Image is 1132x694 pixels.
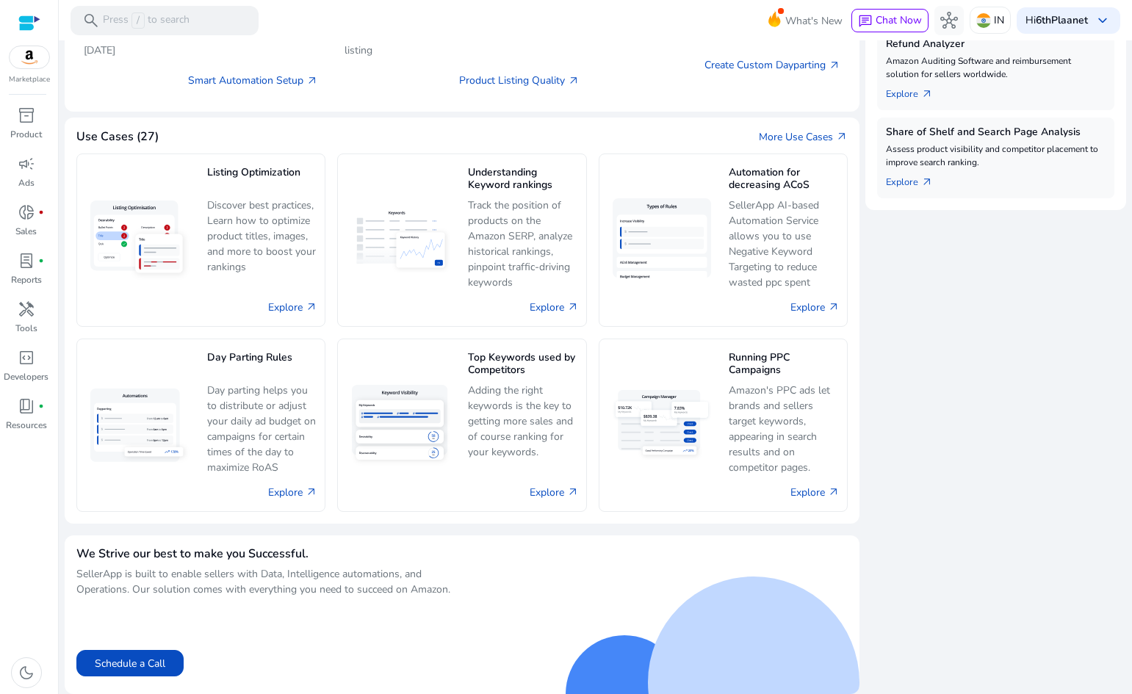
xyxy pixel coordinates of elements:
img: Understanding Keyword rankings [345,201,456,279]
img: amazon.svg [10,46,49,68]
span: arrow_outward [828,301,840,313]
span: Chat Now [876,13,922,27]
p: SellerApp AI-based Automation Service allows you to use Negative Keyword Targeting to reduce wast... [729,198,840,290]
img: Automation for decreasing ACoS [607,192,718,287]
h5: Running PPC Campaigns [729,352,840,377]
span: inventory_2 [18,106,35,124]
a: Smart Automation Setup [188,73,318,88]
h5: Day Parting Rules [207,352,318,377]
span: arrow_outward [836,131,848,142]
p: Discover best practices, Learn how to optimize product titles, images, and more to boost your ran... [207,198,318,275]
p: Ads [18,176,35,189]
img: Top Keywords used by Competitors [345,379,456,472]
span: arrow_outward [921,88,933,100]
span: fiber_manual_record [38,403,44,409]
span: chat [858,14,873,29]
h5: Listing Optimization [207,167,318,192]
span: hub [940,12,958,29]
a: Explorearrow_outward [886,169,945,189]
p: Adding the right keywords is the key to getting more sales and of course ranking for your keywords. [468,383,579,460]
p: SellerApp is built to enable sellers with Data, Intelligence automations, and Operations. Our sol... [76,566,462,597]
span: / [131,12,145,29]
p: Day parting helps you to distribute or adjust your daily ad budget on campaigns for certain times... [207,383,318,475]
img: Day Parting Rules [84,383,195,469]
h5: Refund Analyzer [886,38,1106,51]
span: campaign [18,155,35,173]
span: lab_profile [18,252,35,270]
span: search [82,12,100,29]
p: Amazon Auditing Software and reimbursement solution for sellers worldwide. [886,54,1106,81]
span: arrow_outward [306,486,317,498]
button: hub [934,6,964,35]
p: Hi [1025,15,1088,26]
p: Track the position of products on the Amazon SERP, analyze historical rankings, pinpoint traffic-... [468,198,579,290]
span: What's New [785,8,843,34]
button: chatChat Now [851,9,929,32]
span: arrow_outward [828,486,840,498]
span: arrow_outward [568,75,580,87]
a: Explore [268,300,317,315]
button: Schedule a Call [76,650,184,676]
a: Explorearrow_outward [886,81,945,101]
a: Explore [790,300,840,315]
b: 6thPlaanet [1036,13,1088,27]
h5: Understanding Keyword rankings [468,167,579,192]
span: keyboard_arrow_down [1094,12,1111,29]
a: Explore [530,485,579,500]
img: Listing Optimization [84,195,195,286]
p: Reports [11,273,42,286]
h4: We Strive our best to make you Successful. [76,547,462,561]
img: in.svg [976,13,991,28]
span: donut_small [18,203,35,221]
h5: Top Keywords used by Competitors [468,352,579,377]
a: Product Listing Quality [459,73,580,88]
span: arrow_outward [921,176,933,188]
a: Create Custom Dayparting [704,57,840,73]
h5: Automation for decreasing ACoS [729,167,840,192]
span: code_blocks [18,349,35,366]
span: fiber_manual_record [38,209,44,215]
img: Running PPC Campaigns [607,384,718,467]
a: Explore [268,485,317,500]
p: Assess product visibility and competitor placement to improve search ranking. [886,142,1106,169]
span: fiber_manual_record [38,258,44,264]
span: arrow_outward [306,301,317,313]
span: dark_mode [18,664,35,682]
a: Explore [790,485,840,500]
span: arrow_outward [306,75,318,87]
p: Amazon's PPC ads let brands and sellers target keywords, appearing in search results and on compe... [729,383,840,475]
a: Explore [530,300,579,315]
a: More Use Casesarrow_outward [759,129,848,145]
span: arrow_outward [829,59,840,71]
span: arrow_outward [567,301,579,313]
p: Developers [4,370,48,383]
h4: Use Cases (27) [76,130,159,144]
p: Tools [15,322,37,335]
p: Press to search [103,12,190,29]
p: IN [994,7,1004,33]
p: Product [10,128,42,141]
span: handyman [18,300,35,318]
span: arrow_outward [567,486,579,498]
p: Resources [6,419,47,432]
p: Marketplace [9,74,50,85]
p: Sales [15,225,37,238]
h5: Share of Shelf and Search Page Analysis [886,126,1106,139]
span: book_4 [18,397,35,415]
